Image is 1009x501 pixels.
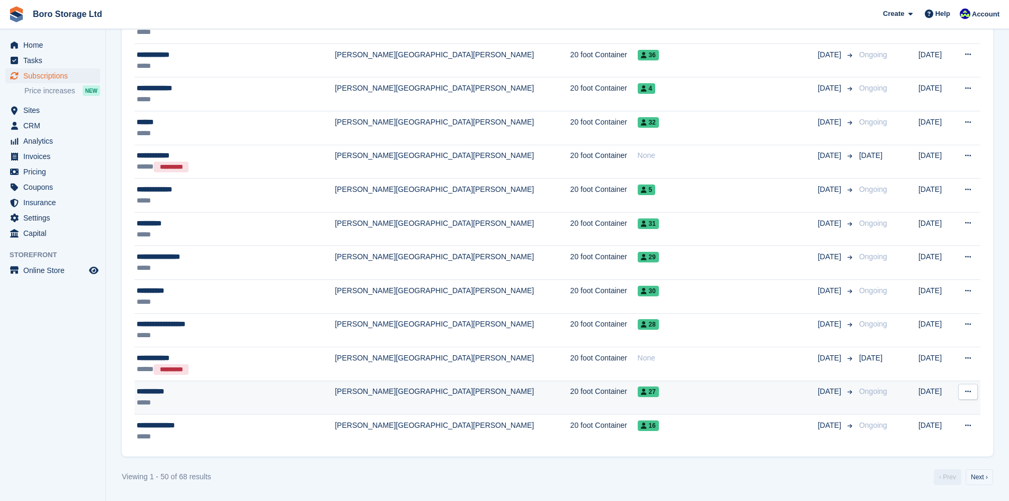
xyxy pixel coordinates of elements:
[23,210,87,225] span: Settings
[23,53,87,68] span: Tasks
[570,43,638,77] td: 20 foot Container
[918,246,954,280] td: [DATE]
[5,68,100,83] a: menu
[918,179,954,213] td: [DATE]
[859,50,887,59] span: Ongoing
[638,218,659,229] span: 31
[23,134,87,148] span: Analytics
[23,226,87,241] span: Capital
[918,347,954,381] td: [DATE]
[335,313,570,347] td: [PERSON_NAME][GEOGRAPHIC_DATA][PERSON_NAME]
[335,111,570,145] td: [PERSON_NAME][GEOGRAPHIC_DATA][PERSON_NAME]
[5,118,100,133] a: menu
[638,319,659,330] span: 28
[335,279,570,313] td: [PERSON_NAME][GEOGRAPHIC_DATA][PERSON_NAME]
[918,43,954,77] td: [DATE]
[335,77,570,111] td: [PERSON_NAME][GEOGRAPHIC_DATA][PERSON_NAME]
[859,252,887,261] span: Ongoing
[818,49,843,60] span: [DATE]
[638,286,659,296] span: 30
[5,263,100,278] a: menu
[23,195,87,210] span: Insurance
[335,381,570,415] td: [PERSON_NAME][GEOGRAPHIC_DATA][PERSON_NAME]
[818,420,843,431] span: [DATE]
[638,252,659,262] span: 29
[570,212,638,246] td: 20 foot Container
[5,53,100,68] a: menu
[859,320,887,328] span: Ongoing
[818,386,843,397] span: [DATE]
[918,212,954,246] td: [DATE]
[570,313,638,347] td: 20 foot Container
[960,8,970,19] img: Tobie Hillier
[859,286,887,295] span: Ongoing
[24,86,75,96] span: Price increases
[29,5,106,23] a: Boro Storage Ltd
[122,471,211,482] div: Viewing 1 - 50 of 68 results
[570,145,638,179] td: 20 foot Container
[638,50,659,60] span: 36
[5,180,100,195] a: menu
[335,43,570,77] td: [PERSON_NAME][GEOGRAPHIC_DATA][PERSON_NAME]
[335,246,570,280] td: [PERSON_NAME][GEOGRAPHIC_DATA][PERSON_NAME]
[570,381,638,415] td: 20 foot Container
[335,145,570,179] td: [PERSON_NAME][GEOGRAPHIC_DATA][PERSON_NAME]
[24,85,100,96] a: Price increases NEW
[818,83,843,94] span: [DATE]
[23,263,87,278] span: Online Store
[335,179,570,213] td: [PERSON_NAME][GEOGRAPHIC_DATA][PERSON_NAME]
[5,195,100,210] a: menu
[859,219,887,227] span: Ongoing
[638,184,656,195] span: 5
[23,38,87,52] span: Home
[5,103,100,118] a: menu
[918,111,954,145] td: [DATE]
[818,251,843,262] span: [DATE]
[818,184,843,195] span: [DATE]
[818,218,843,229] span: [DATE]
[335,415,570,448] td: [PERSON_NAME][GEOGRAPHIC_DATA][PERSON_NAME]
[859,185,887,194] span: Ongoing
[859,151,882,160] span: [DATE]
[335,212,570,246] td: [PERSON_NAME][GEOGRAPHIC_DATA][PERSON_NAME]
[818,319,843,330] span: [DATE]
[638,83,656,94] span: 4
[570,347,638,381] td: 20 foot Container
[570,77,638,111] td: 20 foot Container
[972,9,999,20] span: Account
[859,84,887,92] span: Ongoing
[918,77,954,111] td: [DATE]
[638,386,659,397] span: 27
[638,353,818,364] div: None
[5,226,100,241] a: menu
[935,8,950,19] span: Help
[23,68,87,83] span: Subscriptions
[934,469,961,485] a: Previous
[570,279,638,313] td: 20 foot Container
[5,149,100,164] a: menu
[23,103,87,118] span: Sites
[23,164,87,179] span: Pricing
[918,415,954,448] td: [DATE]
[83,85,100,96] div: NEW
[23,180,87,195] span: Coupons
[818,117,843,128] span: [DATE]
[918,313,954,347] td: [DATE]
[5,134,100,148] a: menu
[23,118,87,133] span: CRM
[818,353,843,364] span: [DATE]
[5,164,100,179] a: menu
[5,38,100,52] a: menu
[918,279,954,313] td: [DATE]
[818,285,843,296] span: [DATE]
[8,6,24,22] img: stora-icon-8386f47178a22dfd0bd8f6a31ec36ba5ce8667c1dd55bd0f319d3a0aa187defe.svg
[335,347,570,381] td: [PERSON_NAME][GEOGRAPHIC_DATA][PERSON_NAME]
[932,469,995,485] nav: Pages
[818,150,843,161] span: [DATE]
[859,387,887,395] span: Ongoing
[918,145,954,179] td: [DATE]
[638,150,818,161] div: None
[5,210,100,225] a: menu
[859,118,887,126] span: Ongoing
[638,420,659,431] span: 16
